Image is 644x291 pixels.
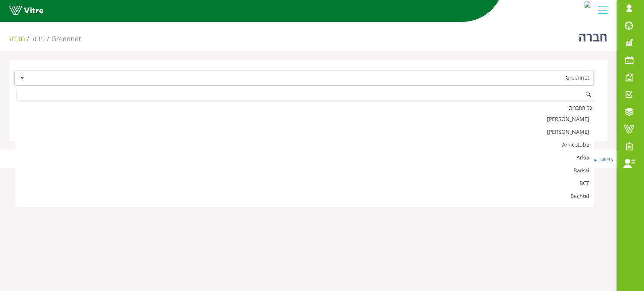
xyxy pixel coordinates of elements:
[16,202,594,215] li: BOI
[16,126,594,138] li: [PERSON_NAME]
[16,138,594,151] li: Amicotube
[584,2,590,8] img: d16107d4-1e27-40bc-8e81-5226084e22a2.jpg
[16,177,594,190] li: BCT
[588,158,613,162] a: Show Labels
[578,19,607,51] h1: חברה
[15,71,29,85] span: select
[16,113,594,126] li: [PERSON_NAME]
[29,71,593,84] span: Greennet
[9,34,31,44] li: חברה
[16,164,594,177] li: Barkai
[31,34,51,44] li: ניהול
[16,103,594,113] div: כל החברות
[16,190,594,202] li: Bechtel
[16,151,594,164] li: Arkia
[51,34,81,43] a: Greennet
